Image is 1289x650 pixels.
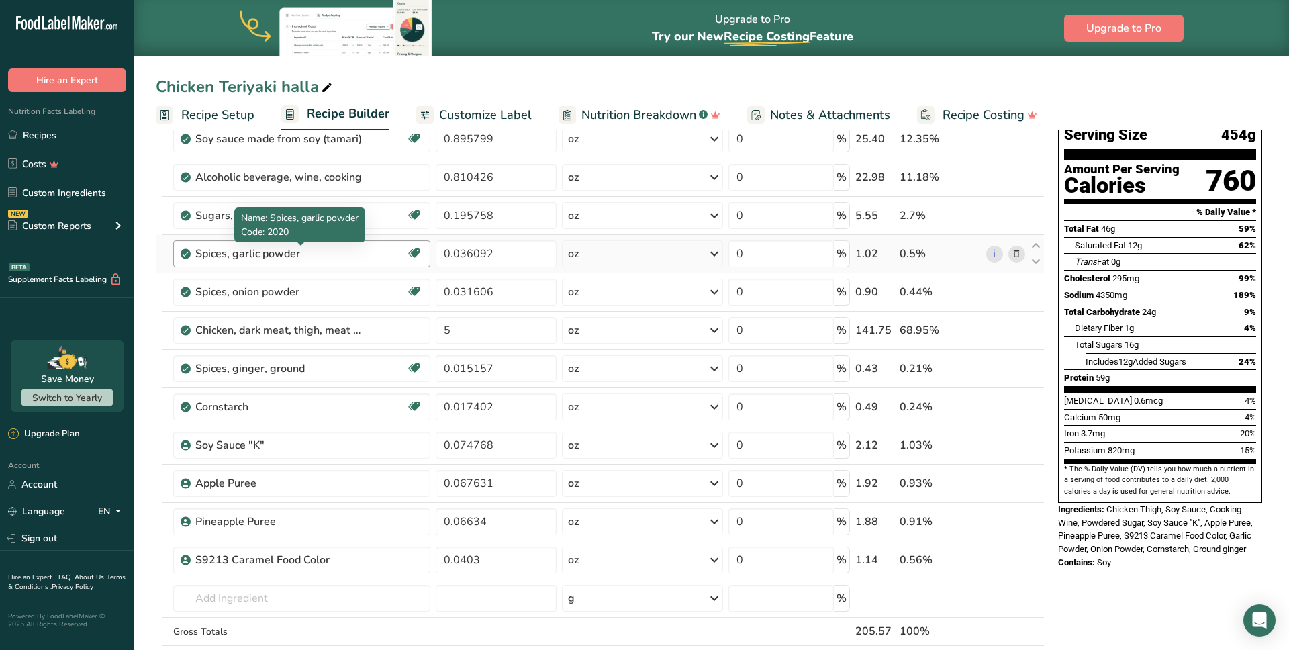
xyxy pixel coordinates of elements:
span: Total Fat [1064,224,1099,234]
span: Fat [1075,257,1109,267]
span: Ingredients: [1058,504,1104,514]
div: Spices, onion powder [195,284,363,300]
span: Saturated Fat [1075,240,1126,250]
span: 1g [1125,323,1134,333]
span: 24g [1142,307,1156,317]
span: 4350mg [1096,290,1127,300]
div: 205.57 [855,623,894,639]
div: 2.12 [855,437,894,453]
span: 59g [1096,373,1110,383]
span: Soy [1097,557,1111,567]
button: Upgrade to Pro [1064,15,1184,42]
div: Cornstarch [195,399,363,415]
span: Protein [1064,373,1094,383]
div: NEW [8,210,28,218]
a: Hire an Expert . [8,573,56,582]
span: 20% [1240,428,1256,438]
a: Language [8,500,65,523]
div: 22.98 [855,169,894,185]
span: 4% [1244,323,1256,333]
div: Pineapple Puree [195,514,363,530]
div: 1.03% [900,437,981,453]
span: [MEDICAL_DATA] [1064,396,1132,406]
span: 4% [1245,412,1256,422]
span: 12g [1118,357,1133,367]
span: Name: Spices, garlic powder [241,212,359,224]
span: 99% [1239,273,1256,283]
div: 25.40 [855,131,894,147]
div: 2.7% [900,207,981,224]
div: 0.49 [855,399,894,415]
span: 4% [1245,396,1256,406]
span: 820mg [1108,445,1135,455]
span: Code: 2020 [241,226,289,238]
span: Recipe Costing [724,28,810,44]
span: Iron [1064,428,1079,438]
span: Total Carbohydrate [1064,307,1140,317]
span: Chicken Thigh, Soy Sauce, Cooking Wine, Powdered Sugar, Soy Sauce "K", Apple Puree, Pineapple Pur... [1058,504,1253,554]
div: Soy Sauce "K" [195,437,363,453]
span: 295mg [1112,273,1139,283]
span: 12g [1128,240,1142,250]
div: Open Intercom Messenger [1243,604,1276,637]
div: Upgrade to Pro [652,1,853,56]
div: 0.93% [900,475,981,492]
div: oz [568,514,579,530]
div: Chicken Teriyaki halla [156,75,335,99]
span: 3.7mg [1081,428,1105,438]
div: 68.95% [900,322,981,338]
span: Recipe Setup [181,106,254,124]
span: Total Sugars [1075,340,1123,350]
div: 0.5% [900,246,981,262]
div: Spices, garlic powder [195,246,363,262]
i: Trans [1075,257,1097,267]
button: Hire an Expert [8,68,126,92]
div: oz [568,169,579,185]
a: Privacy Policy [52,582,93,592]
a: Customize Label [416,100,532,130]
div: oz [568,552,579,568]
div: BETA [9,263,30,271]
a: About Us . [75,573,107,582]
div: Custom Reports [8,219,91,233]
div: Amount Per Serving [1064,163,1180,176]
span: 9% [1244,307,1256,317]
span: 0.6mcg [1134,396,1163,406]
div: Chicken, dark meat, thigh, meat and skin, with added solution, raw [195,322,363,338]
div: Alcoholic beverage, wine, cooking [195,169,363,185]
span: Try our New Feature [652,28,853,44]
div: Soy sauce made from soy (tamari) [195,131,363,147]
div: 0.56% [900,552,981,568]
span: 454g [1221,127,1256,144]
span: Serving Size [1064,127,1147,144]
div: 1.88 [855,514,894,530]
span: Calcium [1064,412,1096,422]
span: Upgrade to Pro [1086,20,1161,36]
div: S9213 Caramel Food Color [195,552,363,568]
div: oz [568,361,579,377]
span: 62% [1239,240,1256,250]
a: Nutrition Breakdown [559,100,720,130]
span: Recipe Builder [307,105,389,123]
div: Gross Totals [173,624,430,639]
span: 0g [1111,257,1120,267]
span: Recipe Costing [943,106,1024,124]
a: FAQ . [58,573,75,582]
div: Powered By FoodLabelMaker © 2025 All Rights Reserved [8,612,126,629]
span: Switch to Yearly [32,391,102,404]
div: 1.14 [855,552,894,568]
div: 11.18% [900,169,981,185]
section: * The % Daily Value (DV) tells you how much a nutrient in a serving of food contributes to a dail... [1064,464,1256,497]
div: oz [568,322,579,338]
button: Switch to Yearly [21,389,113,406]
div: oz [568,284,579,300]
div: oz [568,437,579,453]
div: 12.35% [900,131,981,147]
span: 16g [1125,340,1139,350]
span: Customize Label [439,106,532,124]
div: EN [98,504,126,520]
a: Recipe Setup [156,100,254,130]
div: oz [568,131,579,147]
a: Notes & Attachments [747,100,890,130]
div: oz [568,246,579,262]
